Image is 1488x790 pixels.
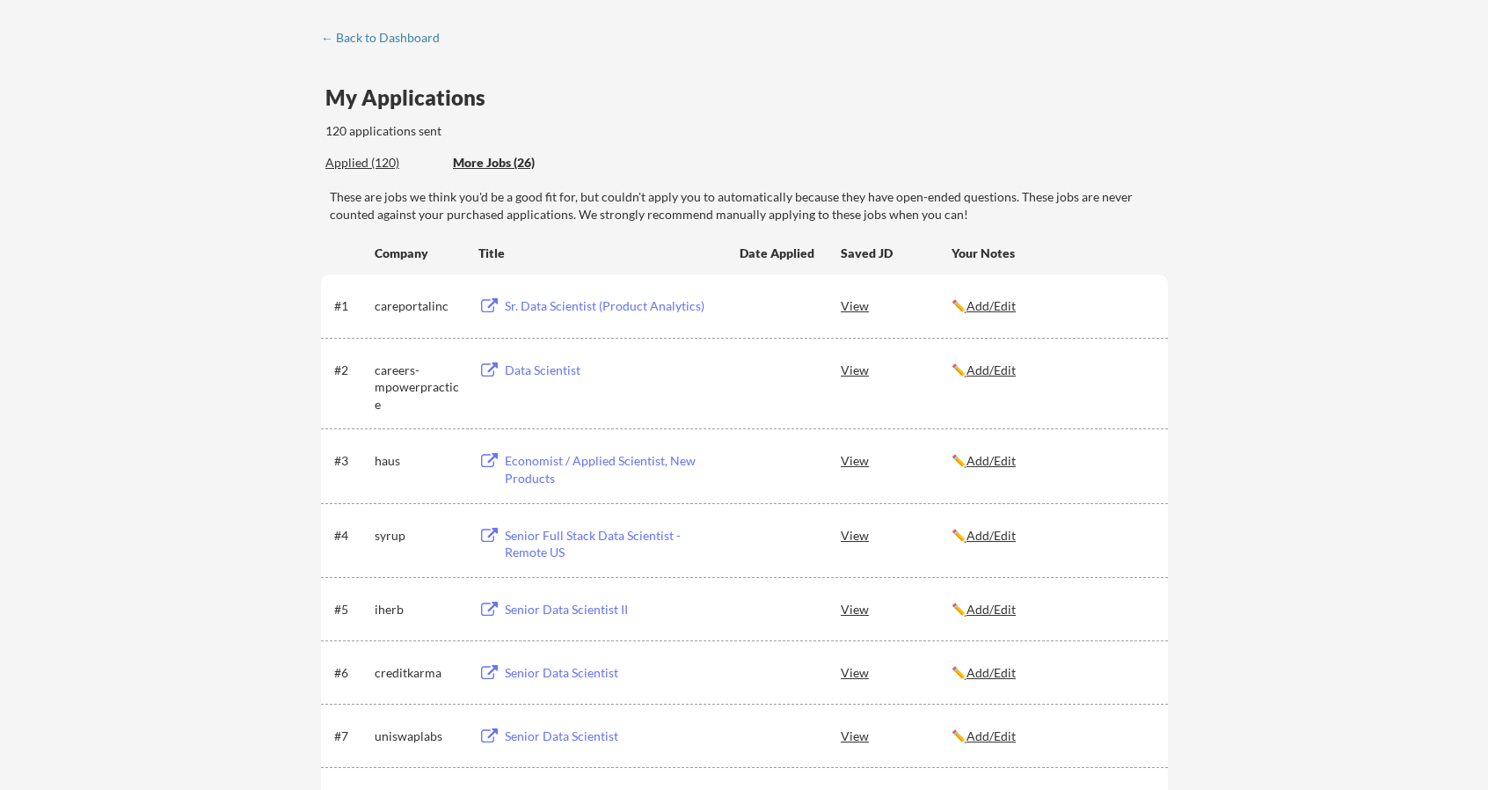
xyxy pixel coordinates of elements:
div: These are jobs we think you'd be a good fit for, but couldn't apply you to automatically because ... [330,188,1168,223]
div: Senior Data Scientist II [505,601,723,618]
div: uniswaplabs [375,728,463,745]
div: careers-mpowerpractice [375,362,463,413]
div: ← Back to Dashboard [321,32,453,44]
u: Add/Edit [966,665,1016,680]
div: #5 [334,601,368,618]
div: haus [375,452,463,470]
div: View [841,593,952,625]
div: creditkarma [375,664,463,682]
div: ✏️ [952,452,1152,470]
div: syrup [375,527,463,545]
u: Add/Edit [966,528,1016,543]
div: More Jobs (26) [453,154,582,172]
div: Saved JD [841,237,952,268]
div: View [841,720,952,751]
u: Add/Edit [966,298,1016,313]
div: My Applications [325,87,500,108]
div: Senior Full Stack Data Scientist - Remote US [505,527,723,561]
div: careportalinc [375,297,463,315]
div: Senior Data Scientist [505,664,723,682]
div: Date Applied [740,245,817,262]
div: ✏️ [952,362,1152,379]
a: ← Back to Dashboard [321,31,453,48]
div: iherb [375,601,463,618]
div: #1 [334,297,368,315]
div: Applied (120) [325,154,440,172]
div: Senior Data Scientist [505,728,723,745]
div: ✏️ [952,728,1152,745]
div: #2 [334,362,368,379]
u: Add/Edit [966,728,1016,743]
div: Economist / Applied Scientist, New Products [505,452,723,486]
div: View [841,444,952,476]
div: View [841,656,952,688]
div: Company [375,245,463,262]
div: Your Notes [952,245,1152,262]
div: Sr. Data Scientist (Product Analytics) [505,297,723,315]
div: #4 [334,527,368,545]
div: 120 applications sent [325,122,666,140]
u: Add/Edit [966,602,1016,617]
div: These are all the jobs you've been applied to so far. [325,154,440,172]
div: #7 [334,728,368,745]
u: Add/Edit [966,362,1016,377]
u: Add/Edit [966,453,1016,468]
div: #3 [334,452,368,470]
div: View [841,519,952,551]
div: #6 [334,664,368,682]
div: Title [478,245,723,262]
div: Data Scientist [505,362,723,379]
div: ✏️ [952,664,1152,682]
div: View [841,354,952,385]
div: These are job applications we think you'd be a good fit for, but couldn't apply you to automatica... [453,154,582,172]
div: View [841,289,952,321]
div: ✏️ [952,601,1152,618]
div: ✏️ [952,297,1152,315]
div: ✏️ [952,527,1152,545]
